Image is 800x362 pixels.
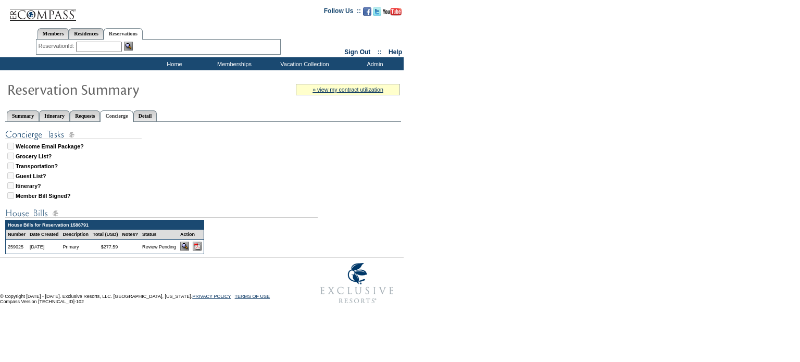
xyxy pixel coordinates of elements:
[6,240,28,254] td: 259025
[389,48,402,56] a: Help
[69,28,104,39] a: Residences
[263,57,344,70] td: Vacation Collection
[310,257,404,309] img: Exclusive Resorts
[7,79,215,99] img: Reservaton Summary
[363,7,371,16] img: Become our fan on Facebook
[344,48,370,56] a: Sign Out
[16,173,46,179] strong: Guest List?
[16,143,84,149] strong: Welcome Email Package?
[378,48,382,56] span: ::
[6,220,204,230] td: House Bills for Reservation 1586791
[120,230,140,240] td: Notes?
[16,153,52,159] strong: Grocery List?
[16,193,70,199] strong: Member Bill Signed?
[16,163,58,169] strong: Transportation?
[203,57,263,70] td: Memberships
[363,10,371,17] a: Become our fan on Facebook
[100,110,133,122] a: Concierge
[70,110,100,121] a: Requests
[324,6,361,19] td: Follow Us ::
[28,240,61,254] td: [DATE]
[373,7,381,16] img: Follow us on Twitter
[5,128,142,141] img: subTtlConTasks.gif
[104,28,143,40] a: Reservations
[39,110,70,121] a: Itinerary
[178,230,204,240] td: Action
[7,110,39,121] a: Summary
[140,230,178,240] td: Status
[312,86,383,93] a: » view my contract utilization
[133,110,157,121] a: Detail
[28,230,61,240] td: Date Created
[373,10,381,17] a: Follow us on Twitter
[16,183,41,189] strong: Itinerary?
[140,240,178,254] td: Review Pending
[143,57,203,70] td: Home
[344,57,404,70] td: Admin
[6,230,28,240] td: Number
[235,294,270,299] a: TERMS OF USE
[124,42,133,51] img: Reservation Search
[61,230,91,240] td: Description
[37,28,69,39] a: Members
[91,230,120,240] td: Total (USD)
[91,240,120,254] td: $277.59
[61,240,91,254] td: Primary
[383,8,402,16] img: Subscribe to our YouTube Channel
[39,42,77,51] div: ReservationId:
[383,10,402,17] a: Subscribe to our YouTube Channel
[192,294,231,299] a: PRIVACY POLICY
